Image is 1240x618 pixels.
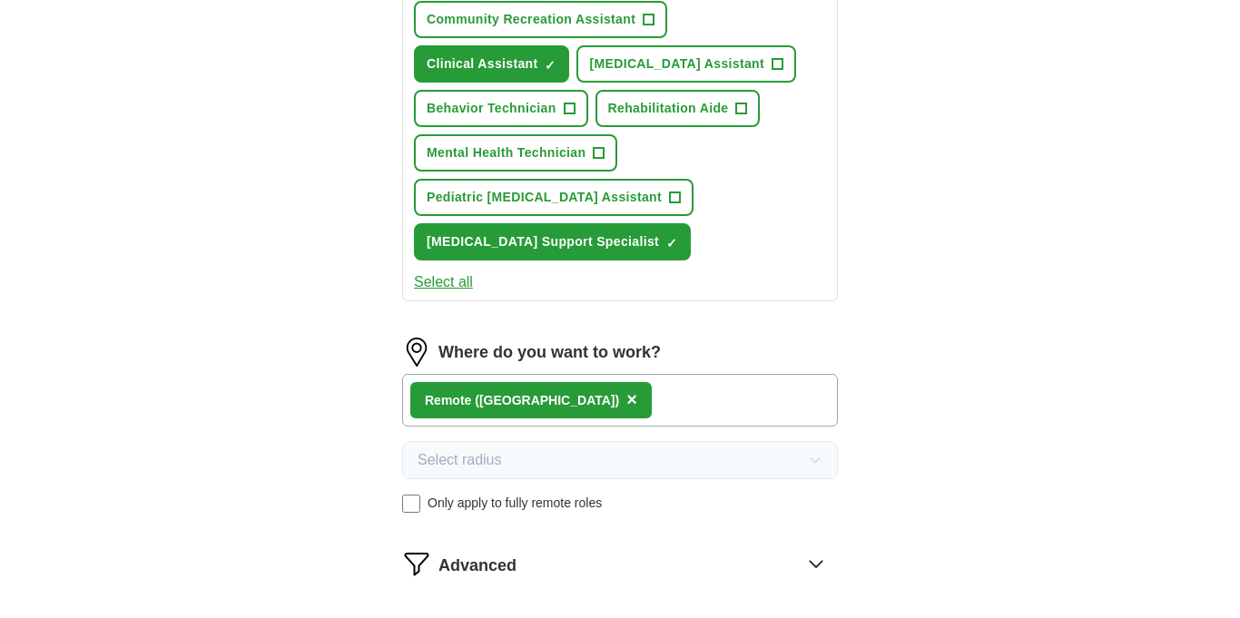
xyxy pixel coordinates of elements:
[428,494,602,513] span: Only apply to fully remote roles
[427,99,556,118] span: Behavior Technician
[414,134,617,172] button: Mental Health Technician
[626,387,637,414] button: ×
[402,549,431,578] img: filter
[402,338,431,367] img: location.png
[425,391,619,410] div: Remote ([GEOGRAPHIC_DATA])
[626,389,637,409] span: ×
[414,90,588,127] button: Behavior Technician
[427,188,662,207] span: Pediatric [MEDICAL_DATA] Assistant
[414,1,667,38] button: Community Recreation Assistant
[414,271,473,293] button: Select all
[427,54,537,74] span: Clinical Assistant
[589,54,763,74] span: [MEDICAL_DATA] Assistant
[414,45,569,83] button: Clinical Assistant✓
[414,179,694,216] button: Pediatric [MEDICAL_DATA] Assistant
[438,340,661,365] label: Where do you want to work?
[414,223,691,260] button: [MEDICAL_DATA] Support Specialist✓
[666,236,677,250] span: ✓
[576,45,795,83] button: [MEDICAL_DATA] Assistant
[608,99,729,118] span: Rehabilitation Aide
[427,232,659,251] span: [MEDICAL_DATA] Support Specialist
[438,554,517,578] span: Advanced
[595,90,761,127] button: Rehabilitation Aide
[427,143,586,162] span: Mental Health Technician
[402,495,420,513] input: Only apply to fully remote roles
[418,449,502,471] span: Select radius
[427,10,635,29] span: Community Recreation Assistant
[402,441,838,479] button: Select radius
[545,58,556,73] span: ✓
